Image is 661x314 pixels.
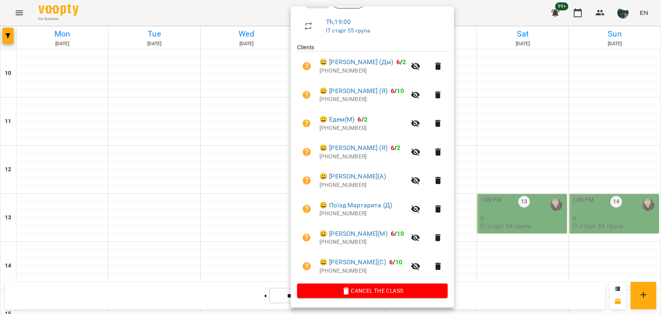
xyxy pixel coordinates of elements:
span: 2 [364,115,368,123]
span: 2 [402,58,406,66]
span: 2 [397,144,400,152]
span: 6 [391,87,394,95]
a: ІТ старт 55 група [326,27,370,34]
button: Unpaid. Bill the attendance? [297,142,316,162]
p: [PHONE_NUMBER] [319,267,406,275]
button: Unpaid. Bill the attendance? [297,228,316,247]
p: [PHONE_NUMBER] [319,210,406,218]
span: 10 [395,258,402,266]
a: 😀 Едем(М) [319,115,354,124]
a: 😀 [PERSON_NAME](А) [319,172,386,181]
span: Cancel the class [303,286,441,296]
b: / [391,144,400,152]
span: 10 [397,87,404,95]
button: Unpaid. Bill the attendance? [297,85,316,105]
span: 6 [391,230,394,237]
b: / [389,258,403,266]
button: Unpaid. Bill the attendance? [297,171,316,190]
p: [PHONE_NUMBER] [319,153,406,161]
button: Unpaid. Bill the attendance? [297,257,316,276]
button: Unpaid. Bill the attendance? [297,57,316,76]
b: / [396,58,406,66]
p: [PHONE_NUMBER] [319,95,406,103]
b: / [358,115,367,123]
span: 6 [389,258,393,266]
a: 😀 [PERSON_NAME](С) [319,257,386,267]
p: [PHONE_NUMBER] [319,124,406,132]
p: [PHONE_NUMBER] [319,67,406,75]
p: [PHONE_NUMBER] [319,181,406,189]
a: 😀 Поїзд Маргарита (Д) [319,201,392,210]
p: [PHONE_NUMBER] [319,238,406,246]
b: / [391,230,404,237]
b: / [391,87,404,95]
a: 😀 [PERSON_NAME] (Я) [319,143,388,153]
a: 😀 [PERSON_NAME] (Дм) [319,57,393,67]
a: Th , 19:00 [326,18,351,26]
ul: Clients [297,43,448,284]
span: 6 [396,58,400,66]
a: 😀 [PERSON_NAME](М) [319,229,388,239]
span: 6 [391,144,394,152]
span: 10 [397,230,404,237]
button: Cancel the class [297,284,448,298]
a: 😀 [PERSON_NAME] (Я) [319,86,388,96]
span: 6 [358,115,361,123]
button: Unpaid. Bill the attendance? [297,114,316,133]
button: Unpaid. Bill the attendance? [297,199,316,219]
